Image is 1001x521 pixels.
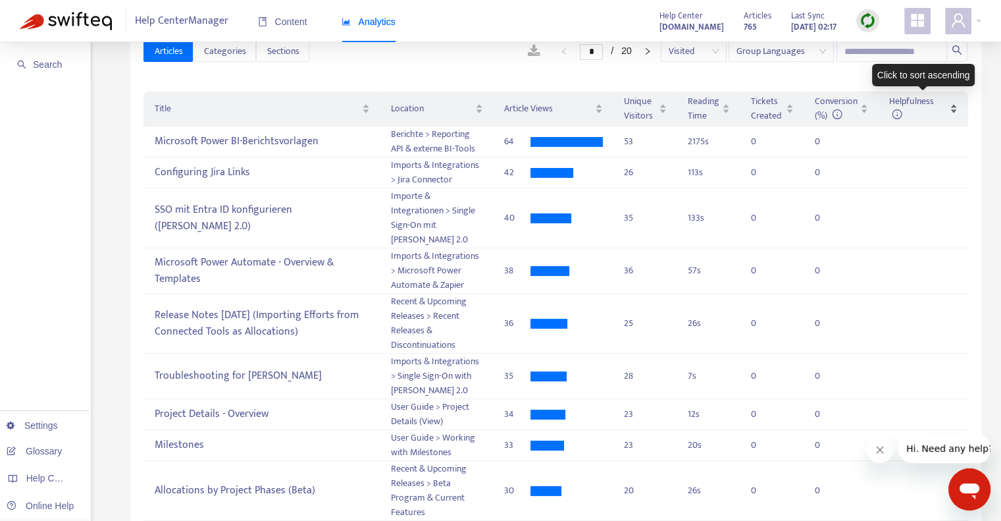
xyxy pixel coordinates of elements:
[380,430,494,461] td: User Guide > Working with Milestones
[380,188,494,248] td: Importe & Integrationen > Single Sign-On mit [PERSON_NAME] 2.0
[504,483,530,498] div: 30
[688,438,730,452] div: 20 s
[744,20,757,34] strong: 765
[624,483,667,498] div: 20
[154,304,369,343] div: Release Notes [DATE] (Importing Efforts from Connected Tools as Allocations)
[154,44,182,59] span: Articles
[193,41,256,62] button: Categories
[791,20,836,34] strong: [DATE] 02:17
[380,157,494,188] td: Imports & Integrations > Jira Connector
[791,9,825,23] span: Last Sync
[504,438,530,452] div: 33
[815,316,841,331] div: 0
[815,211,841,225] div: 0
[504,165,530,180] div: 42
[688,165,730,180] div: 113 s
[910,13,925,28] span: appstore
[20,12,112,30] img: Swifteq
[659,19,724,34] a: [DOMAIN_NAME]
[952,45,962,55] span: search
[644,47,652,55] span: right
[380,294,494,354] td: Recent & Upcoming Releases > Recent Releases & Discontinuations
[751,165,777,180] div: 0
[7,446,62,456] a: Glossary
[624,211,667,225] div: 35
[494,92,613,126] th: Article Views
[688,263,730,278] div: 57 s
[580,43,631,59] li: 1/20
[948,468,990,510] iframe: Schaltfläche zum Öffnen des Messaging-Fensters
[688,369,730,383] div: 7 s
[751,316,777,331] div: 0
[504,407,530,422] div: 34
[504,316,530,331] div: 36
[33,59,62,70] span: Search
[637,43,658,59] li: Next Page
[17,60,26,69] span: search
[950,13,966,28] span: user
[258,16,307,27] span: Content
[815,134,841,149] div: 0
[815,438,841,452] div: 0
[8,9,95,20] span: Hi. Need any help?
[154,131,369,153] div: Microsoft Power BI-Berichtsvorlagen
[751,211,777,225] div: 0
[740,92,804,126] th: Tickets Created
[504,369,530,383] div: 35
[744,9,771,23] span: Articles
[624,165,667,180] div: 26
[7,420,58,431] a: Settings
[154,366,369,387] div: Troubleshooting for [PERSON_NAME]
[380,354,494,399] td: Imports & Integrations > Single Sign-On with [PERSON_NAME] 2.0
[688,134,730,149] div: 2175 s
[154,480,369,502] div: Allocations by Project Phases (Beta)
[624,94,656,123] span: Unique Visitors
[504,211,530,225] div: 40
[637,43,658,59] button: right
[553,43,575,59] li: Previous Page
[154,404,369,425] div: Project Details - Overview
[154,252,369,290] div: Microsoft Power Automate - Overview & Templates
[815,263,841,278] div: 0
[380,399,494,430] td: User Guide > Project Details (View)
[611,45,613,56] span: /
[751,134,777,149] div: 0
[154,435,369,456] div: Milestones
[624,407,667,422] div: 23
[613,92,677,126] th: Unique Visitors
[751,263,777,278] div: 0
[624,369,667,383] div: 28
[889,94,934,123] span: Helpfulness
[688,483,730,498] div: 26 s
[143,92,380,126] th: Title
[815,165,841,180] div: 0
[258,17,267,26] span: book
[391,101,473,116] span: Location
[26,473,80,483] span: Help Centers
[751,438,777,452] div: 0
[624,263,667,278] div: 36
[867,437,893,463] iframe: Nachricht schließen
[504,263,530,278] div: 38
[677,92,740,126] th: Reading Time
[154,101,359,116] span: Title
[380,92,494,126] th: Location
[751,483,777,498] div: 0
[815,369,841,383] div: 0
[898,434,990,463] iframe: Nachricht vom Unternehmen
[688,407,730,422] div: 12 s
[751,369,777,383] div: 0
[203,44,245,59] span: Categories
[624,438,667,452] div: 23
[342,16,396,27] span: Analytics
[815,407,841,422] div: 0
[342,17,351,26] span: area-chart
[669,41,719,61] span: Visited
[688,211,730,225] div: 133 s
[504,134,530,149] div: 64
[380,248,494,294] td: Imports & Integrations > Microsoft Power Automate & Zapier
[659,20,724,34] strong: [DOMAIN_NAME]
[751,407,777,422] div: 0
[154,162,369,184] div: Configuring Jira Links
[815,94,858,123] span: Conversion (%)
